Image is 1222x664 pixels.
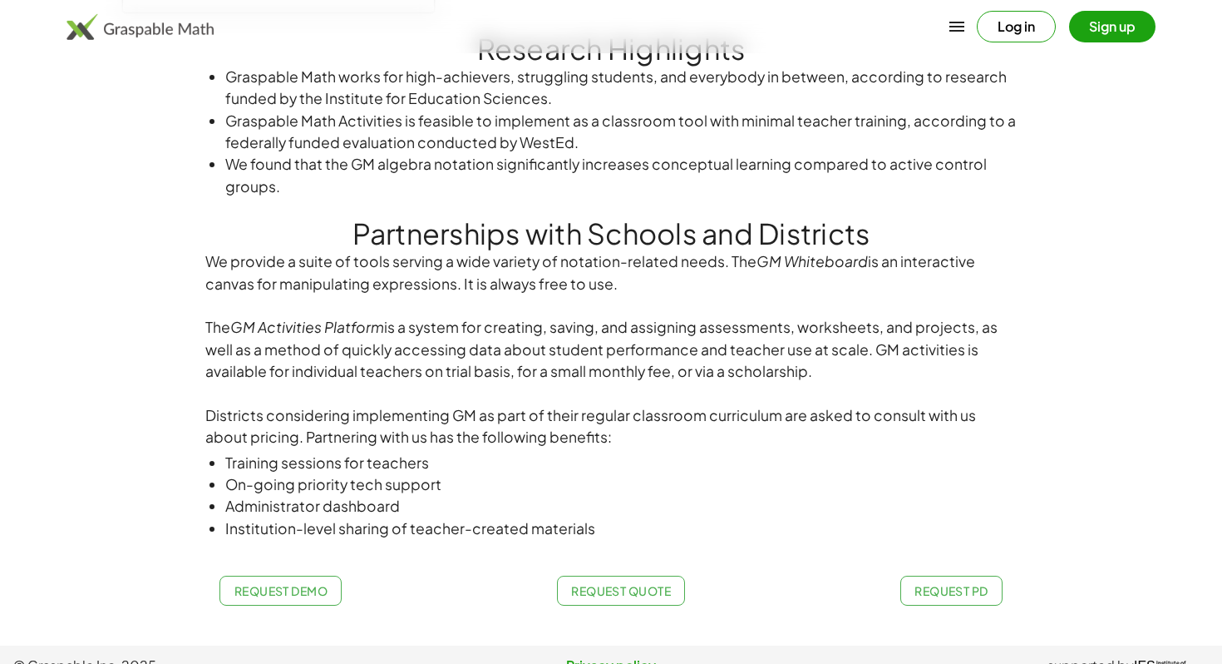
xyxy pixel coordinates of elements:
[977,11,1056,42] button: Log in
[225,495,1017,517] li: Administrator dashboard
[225,518,1017,539] li: Institution-level sharing of teacher-created materials
[225,473,1017,495] li: On-going priority tech support
[219,576,342,606] a: Request Demo
[225,153,1017,197] li: We found that the GM algebra notation significantly increases conceptual learning compared to act...
[225,66,1017,110] li: Graspable Math works for high-achievers, struggling students, and everybody in between, according...
[571,583,672,598] span: Request Quote
[205,316,1017,382] div: The is a system for creating, saving, and assigning assessments, worksheets, and projects, as wel...
[914,583,988,598] span: Request PD
[122,217,1100,250] h1: Partnerships with Schools and Districts
[225,110,1017,154] li: Graspable Math Activities is feasible to implement as a classroom tool with minimal teacher train...
[205,404,1017,448] div: Districts considering implementing GM as part of their regular classroom curriculum are asked to ...
[557,576,686,606] a: Request Quote
[234,583,328,598] span: Request Demo
[900,576,1003,606] a: Request PD
[756,252,868,270] em: GM Whiteboard
[230,318,384,336] em: GM Activities Platform
[1069,11,1155,42] button: Sign up
[225,452,1017,473] li: Training sessions for teachers
[205,250,1017,295] div: We provide a suite of tools serving a wide variety of notation-related needs. The is an interacti...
